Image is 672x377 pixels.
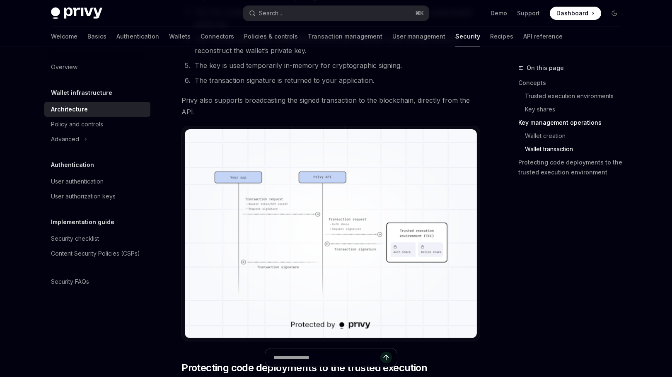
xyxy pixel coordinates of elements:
a: Trusted execution environments [518,89,628,103]
div: User authorization keys [51,191,116,201]
button: Send message [380,352,392,363]
a: Policies & controls [244,27,298,46]
div: Content Security Policies (CSPs) [51,249,140,259]
button: Toggle dark mode [608,7,621,20]
div: Architecture [51,104,88,114]
img: dark logo [51,7,102,19]
a: Transaction management [308,27,382,46]
div: Advanced [51,134,79,144]
span: On this page [527,63,564,73]
img: Transaction flow [185,129,477,338]
span: Dashboard [556,9,588,17]
a: Architecture [44,102,150,117]
li: The key is used temporarily in-memory for cryptographic signing. [192,60,480,71]
h5: Wallet infrastructure [51,88,112,98]
a: Support [517,9,540,17]
div: User authentication [51,176,104,186]
a: User authorization keys [44,189,150,204]
a: Connectors [201,27,234,46]
a: Security FAQs [44,274,150,289]
a: Key shares [518,103,628,116]
a: Basics [87,27,106,46]
a: Recipes [490,27,513,46]
a: Authentication [116,27,159,46]
h5: Authentication [51,160,94,170]
a: Key management operations [518,116,628,129]
a: Security [455,27,480,46]
a: Wallet transaction [518,143,628,156]
a: User authentication [44,174,150,189]
a: User management [392,27,445,46]
span: Privy also supports broadcasting the signed transaction to the blockchain, directly from the API. [181,94,480,118]
div: Overview [51,62,77,72]
button: Open search [243,6,429,21]
a: Content Security Policies (CSPs) [44,246,150,261]
span: ⌘ K [415,10,424,17]
button: Toggle Advanced section [44,132,150,147]
a: Welcome [51,27,77,46]
a: Wallets [169,27,191,46]
div: Security checklist [51,234,99,244]
div: Search... [259,8,282,18]
a: Protecting code deployments to the trusted execution environment [518,156,628,179]
div: Policy and controls [51,119,103,129]
div: Security FAQs [51,277,89,287]
h5: Implementation guide [51,217,114,227]
a: Dashboard [550,7,601,20]
a: API reference [523,27,563,46]
li: The transaction signature is returned to your application. [192,75,480,86]
a: Overview [44,60,150,75]
a: Concepts [518,76,628,89]
input: Ask a question... [273,348,380,367]
a: Policy and controls [44,117,150,132]
a: Demo [491,9,507,17]
a: Wallet creation [518,129,628,143]
a: Security checklist [44,231,150,246]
